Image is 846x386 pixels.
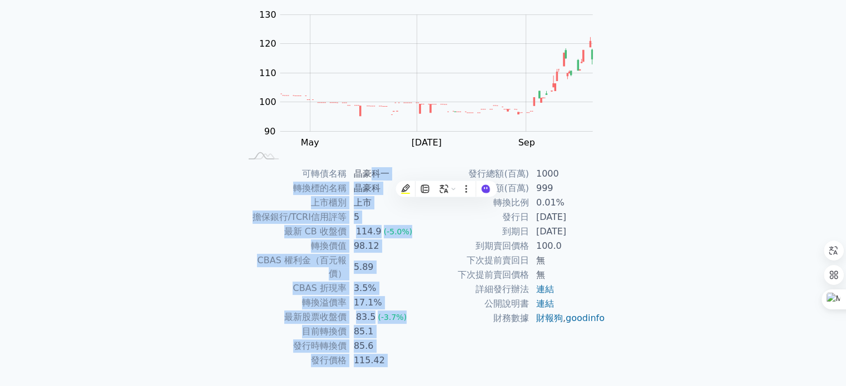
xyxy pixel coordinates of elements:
td: CBAS 折現率 [241,281,347,295]
td: 100.0 [530,239,606,253]
td: , [530,311,606,325]
a: goodinfo [566,313,605,323]
a: 連結 [536,284,554,294]
a: 連結 [536,298,554,309]
tspan: May [301,137,319,148]
td: 上市櫃別 [241,195,347,210]
td: 最新股票收盤價 [241,310,347,324]
td: [DATE] [530,224,606,239]
tspan: 120 [259,38,276,49]
td: [DATE] [530,210,606,224]
td: 1000 [530,167,606,181]
tspan: 130 [259,9,276,20]
td: 17.1% [347,295,423,310]
td: 無 [530,253,606,268]
g: Chart [253,9,609,171]
td: 到期賣回價格 [423,239,530,253]
td: 下次提前賣回價格 [423,268,530,282]
td: 最新 CB 收盤價 [241,224,347,239]
td: 發行價格 [241,353,347,368]
td: 5 [347,210,423,224]
tspan: 110 [259,68,276,78]
iframe: Chat Widget [790,333,846,386]
td: 115.42 [347,353,423,368]
td: CBAS 權利金（百元報價） [241,253,347,281]
td: 無 [530,268,606,282]
td: 發行總額(百萬) [423,167,530,181]
td: 下次提前賣回日 [423,253,530,268]
div: 114.9 [354,225,384,238]
td: 晶豪科 [347,181,423,195]
a: 財報狗 [536,313,563,323]
td: 上市 [347,195,423,210]
td: 詳細發行辦法 [423,282,530,297]
tspan: 90 [264,126,275,137]
td: 到期日 [423,224,530,239]
td: 公開說明書 [423,297,530,311]
td: 發行日 [423,210,530,224]
td: 3.5% [347,281,423,295]
td: 晶豪科一 [347,167,423,181]
div: 83.5 [354,310,378,324]
tspan: 100 [259,97,276,107]
span: (-5.0%) [384,227,413,236]
td: 可轉債名稱 [241,167,347,181]
td: 財務數據 [423,311,530,325]
td: 85.1 [347,324,423,339]
td: 轉換標的名稱 [241,181,347,195]
td: 5.89 [347,253,423,281]
td: 轉換價值 [241,239,347,253]
td: 轉換溢價率 [241,295,347,310]
td: 85.6 [347,339,423,353]
div: 聊天小工具 [790,333,846,386]
td: 999 [530,181,606,195]
td: 0.01% [530,195,606,210]
td: 98.12 [347,239,423,253]
td: 擔保銀行/TCRI信用評等 [241,210,347,224]
td: 發行時轉換價 [241,339,347,353]
span: (-3.7%) [378,313,407,322]
tspan: [DATE] [412,137,442,148]
tspan: Sep [518,137,535,148]
td: 轉換比例 [423,195,530,210]
td: 目前轉換價 [241,324,347,339]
